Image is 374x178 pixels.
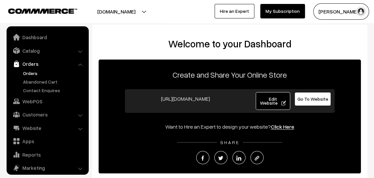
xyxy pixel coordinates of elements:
a: Reports [8,149,86,161]
a: Website [8,122,86,134]
div: Want to Hire an Expert to design your website? [99,123,361,131]
a: Contact Enquires [21,87,86,94]
a: Abandoned Cart [21,78,86,85]
a: Orders [21,70,86,77]
a: COMMMERCE [8,7,66,14]
span: SHARE [217,140,243,145]
img: COMMMERCE [8,9,77,13]
a: Dashboard [8,31,86,43]
a: Apps [8,135,86,147]
a: My Subscription [260,4,305,18]
span: Edit Website [260,96,286,106]
p: Create and Share Your Online Store [99,69,361,81]
span: Go To Website [297,96,328,102]
a: Customers [8,109,86,120]
a: Go To Website [294,92,331,106]
a: Hire an Expert [215,4,254,18]
a: Marketing [8,162,86,174]
img: user [356,7,366,16]
a: WebPOS [8,95,86,107]
a: Edit Website [256,92,290,110]
a: Click Here [271,123,294,130]
button: [PERSON_NAME] [313,3,369,20]
h2: Welcome to your Dashboard [99,38,361,50]
a: Catalog [8,45,86,57]
a: Orders [8,58,86,70]
button: [DOMAIN_NAME] [74,3,158,20]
